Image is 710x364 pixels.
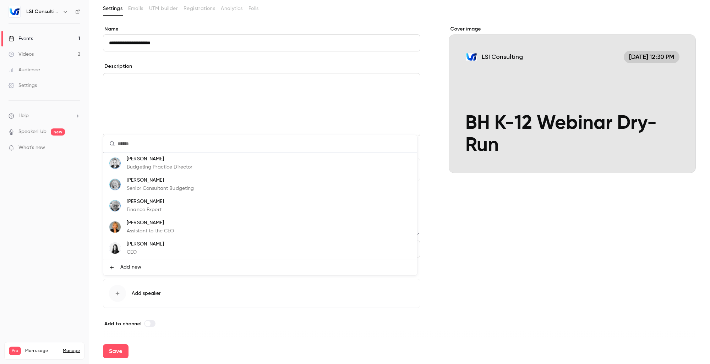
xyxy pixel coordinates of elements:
[127,198,164,205] p: [PERSON_NAME]
[127,155,193,163] p: [PERSON_NAME]
[127,177,194,184] p: [PERSON_NAME]
[120,264,141,271] span: Add new
[109,221,121,233] img: Alanna Robbins
[127,164,193,171] p: Budgeting Practice Director
[109,200,121,211] img: Todd Dry
[127,219,174,227] p: [PERSON_NAME]
[127,249,164,256] p: CEO
[127,227,174,235] p: Assistant to the CEO
[127,206,164,214] p: Finance Expert
[127,185,194,192] p: Senior Consultant Budgeting
[109,243,121,254] img: Caroline Silva
[109,179,121,190] img: Kelsey Czeck
[109,158,121,169] img: Charles Collins
[127,241,164,248] p: [PERSON_NAME]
